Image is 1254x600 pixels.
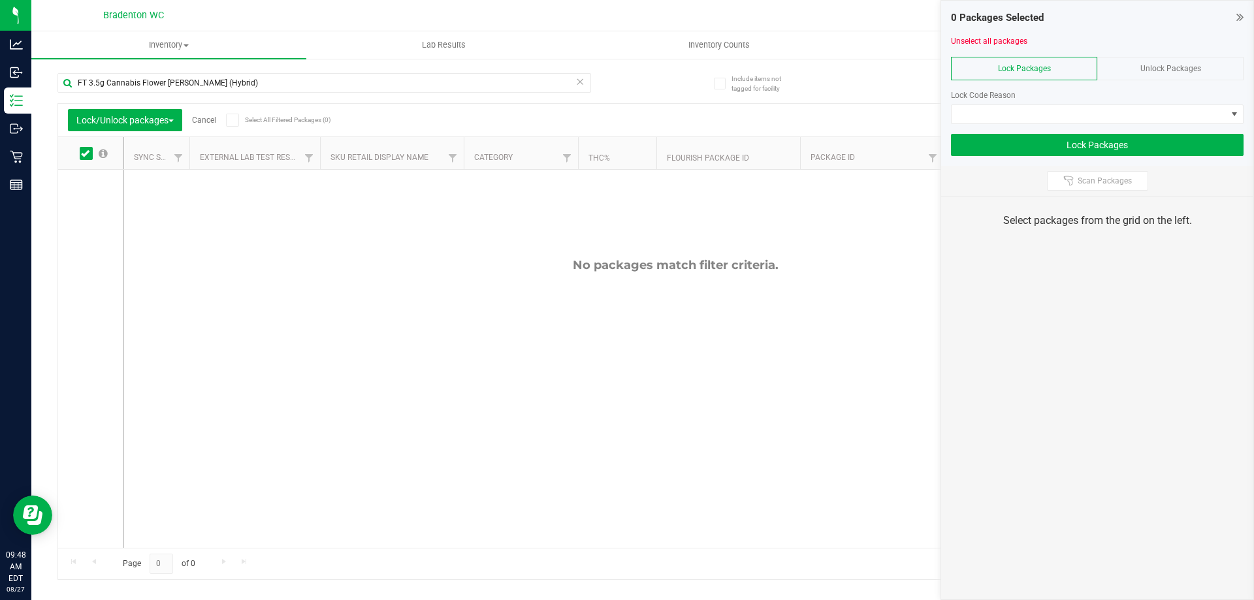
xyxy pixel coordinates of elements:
[474,153,513,162] a: Category
[200,153,302,162] a: External Lab Test Result
[245,116,310,123] span: Select All Filtered Packages (0)
[68,109,182,131] button: Lock/Unlock packages
[10,178,23,191] inline-svg: Reports
[556,147,578,169] a: Filter
[667,153,749,163] a: Flourish Package ID
[31,31,306,59] a: Inventory
[57,73,591,93] input: Search Package ID, Item Name, SKU, Lot or Part Number...
[951,91,1016,100] span: Lock Code Reason
[922,147,944,169] a: Filter
[10,94,23,107] inline-svg: Inventory
[998,64,1051,73] span: Lock Packages
[6,584,25,594] p: 08/27
[13,496,52,535] iframe: Resource center
[581,31,856,59] a: Inventory Counts
[192,116,216,125] a: Cancel
[404,39,483,51] span: Lab Results
[575,73,585,90] span: Clear
[31,39,306,51] span: Inventory
[10,38,23,51] inline-svg: Analytics
[10,150,23,163] inline-svg: Retail
[671,39,767,51] span: Inventory Counts
[99,149,108,158] span: Select all records on this page
[330,153,428,162] a: Sku Retail Display Name
[10,122,23,135] inline-svg: Outbound
[124,258,1227,272] div: No packages match filter criteria.
[957,213,1237,229] div: Select packages from the grid on the left.
[168,147,189,169] a: Filter
[1047,171,1148,191] button: Scan Packages
[951,37,1027,46] a: Unselect all packages
[811,153,855,162] a: Package ID
[112,554,206,574] span: Page of 0
[1078,176,1132,186] span: Scan Packages
[76,115,174,125] span: Lock/Unlock packages
[442,147,464,169] a: Filter
[588,153,610,163] a: THC%
[731,74,797,93] span: Include items not tagged for facility
[306,31,581,59] a: Lab Results
[10,66,23,79] inline-svg: Inbound
[1140,64,1201,73] span: Unlock Packages
[6,549,25,584] p: 09:48 AM EDT
[134,153,184,162] a: Sync Status
[103,10,164,21] span: Bradenton WC
[298,147,320,169] a: Filter
[951,134,1244,156] button: Lock Packages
